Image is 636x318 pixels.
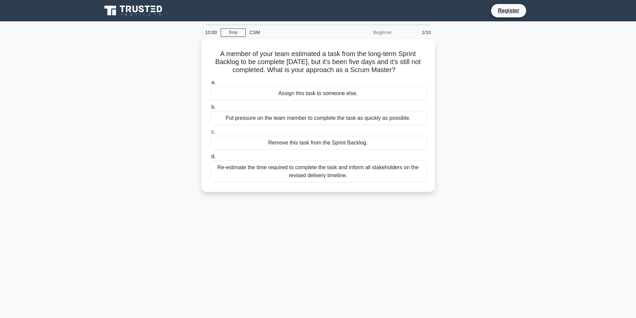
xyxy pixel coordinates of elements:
[338,26,396,39] div: Beginner
[211,153,216,159] span: d.
[201,26,221,39] div: 10:00
[210,111,426,125] div: Put pressure on the team member to complete the task as quickly as possible.
[210,161,426,183] div: Re-estimate the time required to complete the task and inform all stakeholders on the revised del...
[210,136,426,150] div: Remove this task from the Sprint Backlog.
[211,129,215,134] span: c.
[210,86,426,100] div: Assign this task to someone else.
[209,50,427,74] h5: A member of your team estimated a task from the long-term Sprint Backlog to be complete [DATE], b...
[246,26,338,39] div: CSM
[211,79,216,85] span: a.
[211,104,216,110] span: b.
[396,26,435,39] div: 1/10
[494,6,523,15] a: Register
[221,28,246,37] a: Stop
